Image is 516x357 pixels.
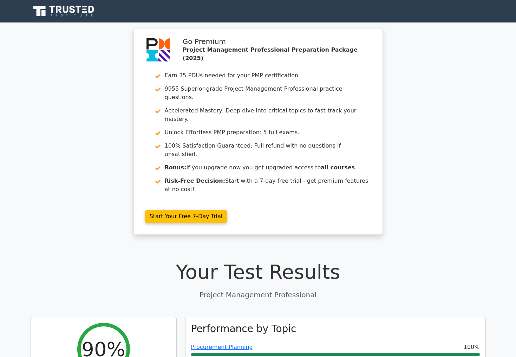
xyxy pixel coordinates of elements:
[31,260,486,284] h1: Your Test Results
[191,344,253,350] a: Procurement Planning
[145,210,227,223] a: Start Your Free 7-Day Trial
[31,290,486,300] p: Project Management Professional
[191,323,296,335] h3: Performance by Topic
[464,343,480,351] span: 100%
